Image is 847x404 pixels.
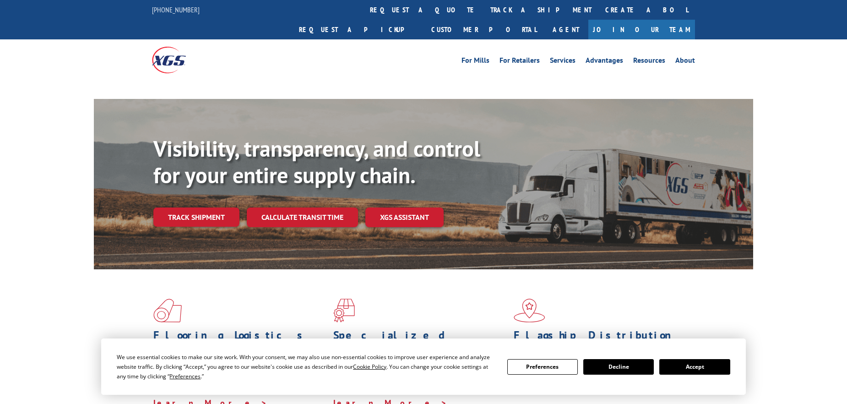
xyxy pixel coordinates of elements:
[292,20,424,39] a: Request a pickup
[169,372,201,380] span: Preferences
[333,299,355,322] img: xgs-icon-focused-on-flooring-red
[365,207,444,227] a: XGS ASSISTANT
[586,57,623,67] a: Advantages
[583,359,654,375] button: Decline
[659,359,730,375] button: Accept
[550,57,576,67] a: Services
[153,330,326,356] h1: Flooring Logistics Solutions
[153,207,239,227] a: Track shipment
[152,5,200,14] a: [PHONE_NUMBER]
[117,352,496,381] div: We use essential cookies to make our site work. With your consent, we may also use non-essential ...
[500,57,540,67] a: For Retailers
[588,20,695,39] a: Join Our Team
[153,299,182,322] img: xgs-icon-total-supply-chain-intelligence-red
[462,57,489,67] a: For Mills
[353,363,386,371] span: Cookie Policy
[514,299,545,322] img: xgs-icon-flagship-distribution-model-red
[247,207,358,227] a: Calculate transit time
[507,359,578,375] button: Preferences
[101,338,746,395] div: Cookie Consent Prompt
[675,57,695,67] a: About
[514,330,687,356] h1: Flagship Distribution Model
[333,330,506,356] h1: Specialized Freight Experts
[543,20,588,39] a: Agent
[424,20,543,39] a: Customer Portal
[153,134,480,189] b: Visibility, transparency, and control for your entire supply chain.
[633,57,665,67] a: Resources
[514,387,628,397] a: Learn More >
